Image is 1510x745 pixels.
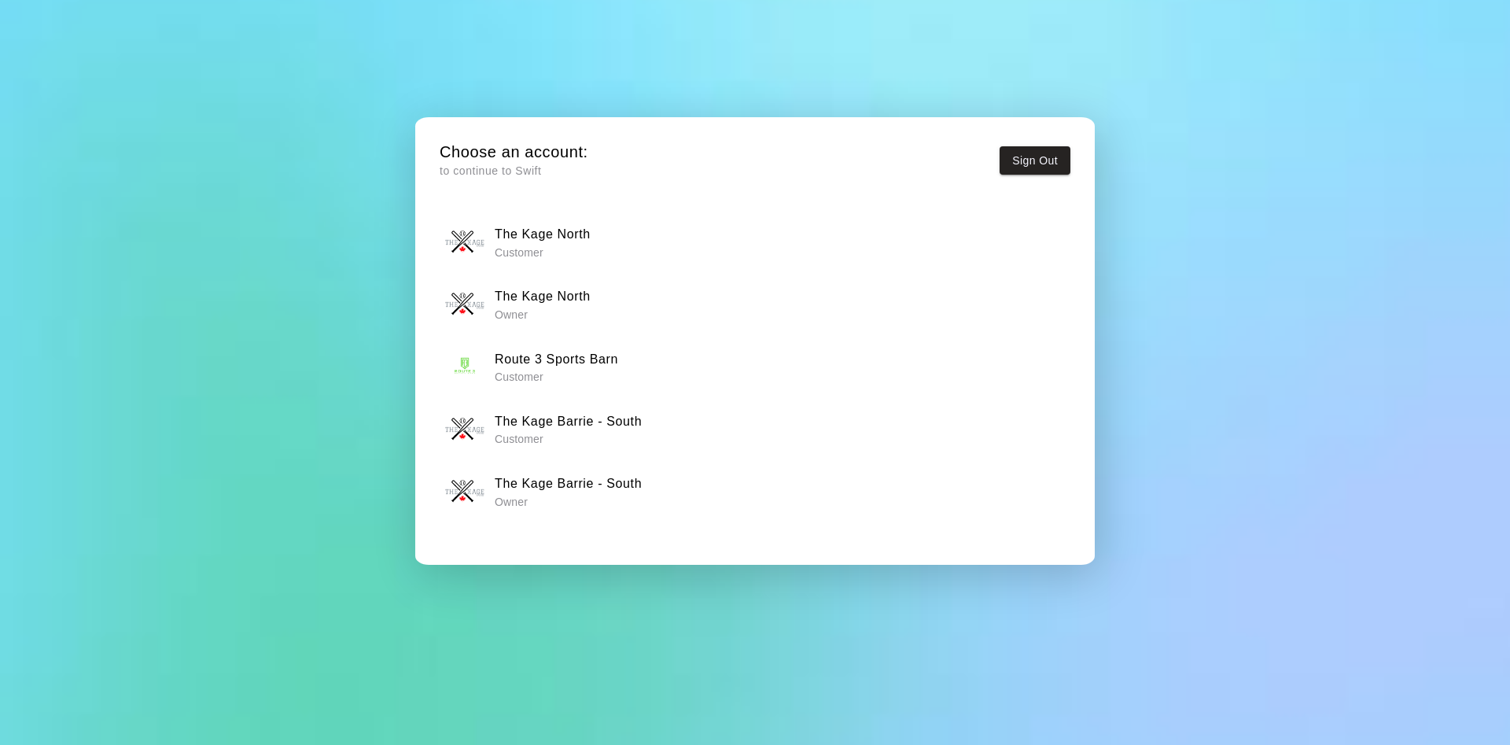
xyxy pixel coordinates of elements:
[445,347,484,386] img: Route 3 Sports Barn
[1000,146,1070,175] button: Sign Out
[440,342,1070,392] button: Route 3 Sports BarnRoute 3 Sports Barn Customer
[495,224,591,245] h6: The Kage North
[440,142,588,163] h5: Choose an account:
[495,245,591,260] p: Customer
[440,404,1070,454] button: The Kage Barrie - SouthThe Kage Barrie - South Customer
[445,285,484,324] img: The Kage North
[445,223,484,262] img: The Kage North
[440,163,588,179] p: to continue to Swift
[495,474,642,494] h6: The Kage Barrie - South
[495,431,642,447] p: Customer
[440,279,1070,329] button: The Kage NorthThe Kage North Owner
[440,217,1070,267] button: The Kage NorthThe Kage North Customer
[495,286,591,307] h6: The Kage North
[495,494,642,510] p: Owner
[495,307,591,323] p: Owner
[440,467,1070,516] button: The Kage Barrie - SouthThe Kage Barrie - South Owner
[495,369,618,385] p: Customer
[495,411,642,432] h6: The Kage Barrie - South
[445,472,484,511] img: The Kage Barrie - South
[495,349,618,370] h6: Route 3 Sports Barn
[445,410,484,449] img: The Kage Barrie - South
